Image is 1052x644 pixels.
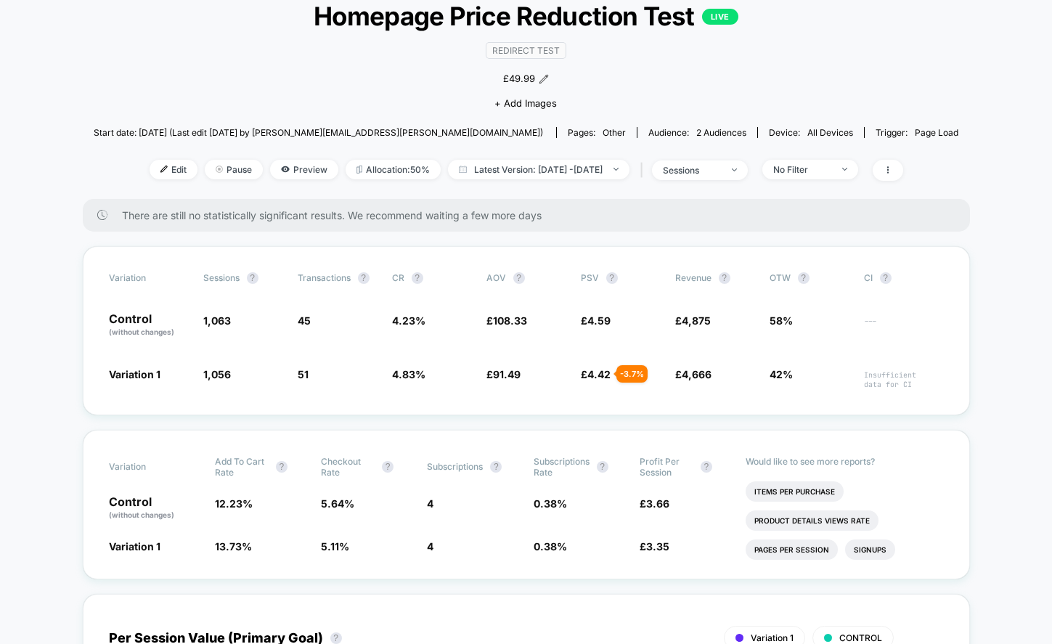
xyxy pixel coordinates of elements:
span: 2 Audiences [696,127,746,138]
span: £ [640,540,669,553]
span: 51 [298,368,309,380]
span: Start date: [DATE] (Last edit [DATE] by [PERSON_NAME][EMAIL_ADDRESS][PERSON_NAME][DOMAIN_NAME]) [94,127,543,138]
button: ? [276,461,288,473]
span: Page Load [915,127,958,138]
span: CR [392,272,404,283]
span: | [637,160,652,181]
span: 4 [427,497,433,510]
span: 45 [298,314,311,327]
div: - 3.7 % [616,365,648,383]
img: end [732,168,737,171]
span: Subscriptions Rate [534,456,590,478]
span: 91.49 [493,368,521,380]
p: Would like to see more reports? [746,456,944,467]
span: 58% [770,314,793,327]
span: --- [864,317,944,338]
span: 4.23 % [392,314,425,327]
li: Signups [845,539,895,560]
span: 1,063 [203,314,231,327]
span: 4 [427,540,433,553]
p: LIVE [702,9,738,25]
button: ? [330,632,342,644]
span: (without changes) [109,327,174,336]
span: Allocation: 50% [346,160,441,179]
span: Homepage Price Reduction Test [137,1,915,31]
img: calendar [459,166,467,173]
span: £ [486,368,521,380]
img: rebalance [356,166,362,174]
span: (without changes) [109,510,174,519]
span: 12.23 % [215,497,253,510]
img: end [613,168,619,171]
span: Insufficient data for CI [864,370,944,389]
span: OTW [770,272,849,284]
span: 13.73 % [215,540,252,553]
span: There are still no statistically significant results. We recommend waiting a few more days [122,209,941,221]
span: 108.33 [493,314,527,327]
span: £ [640,497,669,510]
span: Variation [109,456,189,478]
span: Revenue [675,272,711,283]
span: AOV [486,272,506,283]
span: 4,875 [682,314,711,327]
img: end [842,168,847,171]
span: 1,056 [203,368,231,380]
span: £ [581,314,611,327]
li: Items Per Purchase [746,481,844,502]
span: Redirect Test [486,42,566,59]
span: £ [581,368,611,380]
span: Variation 1 [109,368,160,380]
span: other [603,127,626,138]
span: Variation 1 [109,540,160,553]
span: £ [675,314,711,327]
span: £ [675,368,711,380]
span: + Add Images [494,97,557,109]
span: 4.59 [587,314,611,327]
span: all devices [807,127,853,138]
li: Pages Per Session [746,539,838,560]
span: 4,666 [682,368,711,380]
span: Pause [205,160,263,179]
span: Subscriptions [427,461,483,472]
span: 5.64 % [321,497,354,510]
div: Audience: [648,127,746,138]
span: £ [486,314,527,327]
button: ? [701,461,712,473]
p: Control [109,496,200,521]
span: 4.83 % [392,368,425,380]
span: Checkout Rate [321,456,375,478]
div: sessions [663,165,721,176]
span: £49.99 [503,72,535,86]
div: Trigger: [876,127,958,138]
img: end [216,166,223,173]
span: 5.11 % [321,540,349,553]
span: 3.35 [646,540,669,553]
button: ? [606,272,618,284]
button: ? [412,272,423,284]
button: ? [597,461,608,473]
span: Transactions [298,272,351,283]
span: 3.66 [646,497,669,510]
button: ? [880,272,892,284]
span: Profit Per Session [640,456,693,478]
p: Control [109,313,189,338]
span: 42% [770,368,793,380]
span: Sessions [203,272,240,283]
li: Product Details Views Rate [746,510,878,531]
span: Variation 1 [751,632,794,643]
span: Edit [150,160,197,179]
button: ? [247,272,258,284]
button: ? [513,272,525,284]
span: Latest Version: [DATE] - [DATE] [448,160,629,179]
button: ? [382,461,394,473]
span: 0.38 % [534,540,567,553]
span: 4.42 [587,368,611,380]
div: Pages: [568,127,626,138]
span: Device: [757,127,864,138]
button: ? [798,272,810,284]
span: CI [864,272,944,284]
span: Variation [109,272,189,284]
span: Add To Cart Rate [215,456,269,478]
span: 0.38 % [534,497,567,510]
button: ? [490,461,502,473]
